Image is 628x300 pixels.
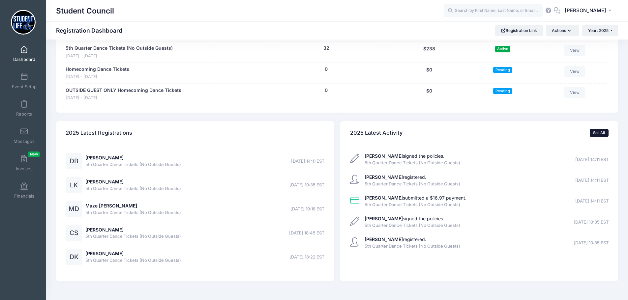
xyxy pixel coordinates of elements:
[85,155,124,160] a: [PERSON_NAME]
[365,195,403,201] strong: [PERSON_NAME]
[12,84,37,90] span: Event Setup
[588,28,609,33] span: Year: 2025
[85,251,124,256] a: [PERSON_NAME]
[365,216,444,221] a: [PERSON_NAME]signed the policies.
[66,183,82,188] a: LK
[575,177,609,184] span: [DATE] 14:11 EST
[365,160,460,166] span: 5th Quarter Dance Tickets (No Outside Guests)
[56,27,128,34] h1: Registration Dashboard
[365,153,403,159] strong: [PERSON_NAME]
[14,193,34,199] span: Financials
[85,209,181,216] span: 5th Quarter Dance Tickets (No Outside Guests)
[290,206,324,212] span: [DATE] 19:18 EST
[365,236,403,242] strong: [PERSON_NAME]
[546,25,579,36] button: Actions
[9,69,40,93] a: Event Setup
[85,257,181,264] span: 5th Quarter Dance Tickets (No Outside Guests)
[9,42,40,65] a: Dashboard
[365,216,403,221] strong: [PERSON_NAME]
[66,231,82,236] a: CS
[85,161,181,168] span: 5th Quarter Dance Tickets (No Outside Guests)
[575,156,609,163] span: [DATE] 14:11 EST
[9,97,40,120] a: Reports
[590,129,609,137] a: See All
[66,206,82,212] a: MD
[66,255,82,260] a: DK
[365,181,460,187] span: 5th Quarter Dance Tickets (No Outside Guests)
[85,227,124,232] a: [PERSON_NAME]
[365,153,444,159] a: [PERSON_NAME]signed the policies.
[16,166,33,172] span: Invoices
[66,123,132,142] h4: 2025 Latest Registrations
[391,66,467,80] div: $0
[66,201,82,217] div: MD
[56,3,114,18] h1: Student Council
[495,25,543,36] a: Registration Link
[291,158,324,165] span: [DATE] 14:11 EST
[564,45,585,56] a: View
[66,153,82,169] div: DB
[66,225,82,241] div: CS
[66,177,82,193] div: LK
[9,151,40,175] a: InvoicesNew
[564,66,585,77] a: View
[575,198,609,205] span: [DATE] 14:11 EST
[16,111,32,117] span: Reports
[28,151,40,157] span: New
[493,67,512,73] span: Pending
[365,174,426,180] a: [PERSON_NAME]registered.
[85,203,137,208] a: Maze [PERSON_NAME]
[85,185,181,192] span: 5th Quarter Dance Tickets (No Outside Guests)
[66,45,173,52] a: 5th Quarter Dance Tickets (No Outside Guests)
[9,179,40,202] a: Financials
[365,236,426,242] a: [PERSON_NAME]registered.
[323,45,329,52] button: 32
[66,249,82,265] div: DK
[564,87,585,98] a: View
[582,25,618,36] button: Year: 2025
[325,87,328,94] button: 0
[66,53,173,59] span: [DATE] - [DATE]
[66,66,129,73] a: Homecoming Dance Tickets
[289,182,324,188] span: [DATE] 10:35 EST
[66,159,82,164] a: DB
[391,87,467,101] div: $0
[85,179,124,184] a: [PERSON_NAME]
[365,202,466,208] span: 5th Quarter Dance Tickets (No Outside Guests)
[391,45,467,59] div: $238
[493,88,512,94] span: Pending
[495,46,510,52] span: Active
[13,57,35,62] span: Dashboard
[365,243,460,250] span: 5th Quarter Dance Tickets (No Outside Guests)
[365,195,466,201] a: [PERSON_NAME]submitted a $16.97 payment.
[66,74,129,80] span: [DATE] - [DATE]
[289,230,324,236] span: [DATE] 18:45 EST
[565,7,606,14] span: [PERSON_NAME]
[9,124,40,147] a: Messages
[444,4,543,17] input: Search by First Name, Last Name, or Email...
[350,123,403,142] h4: 2025 Latest Activity
[289,254,324,260] span: [DATE] 18:22 EST
[66,87,181,94] a: OUTSIDE GUEST ONLY Homecoming Dance Tickets
[66,95,181,101] span: [DATE] - [DATE]
[14,139,35,144] span: Messages
[560,3,618,18] button: [PERSON_NAME]
[85,233,181,240] span: 5th Quarter Dance Tickets (No Outside Guests)
[325,66,328,73] button: 0
[574,240,609,246] span: [DATE] 10:35 EST
[11,10,36,35] img: Student Council
[365,174,403,180] strong: [PERSON_NAME]
[365,222,460,229] span: 5th Quarter Dance Tickets (No Outside Guests)
[574,219,609,226] span: [DATE] 10:35 EST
